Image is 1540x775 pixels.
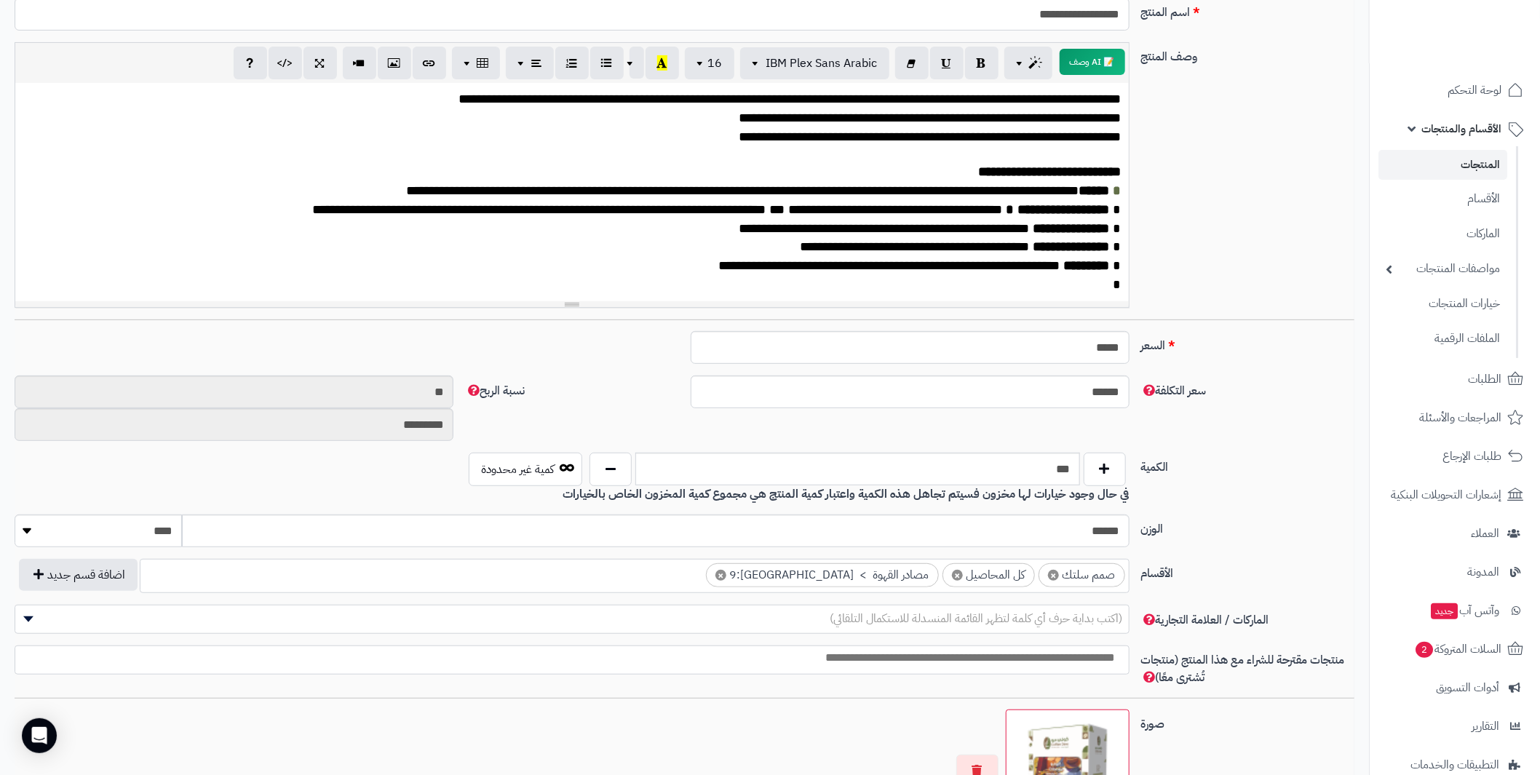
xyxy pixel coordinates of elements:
span: لوحة التحكم [1448,80,1501,100]
button: 16 [685,47,734,79]
a: خيارات المنتجات [1378,288,1507,319]
a: الطلبات [1378,362,1531,397]
li: صمم سلتك [1039,563,1125,587]
label: صورة [1135,710,1361,733]
label: الأقسام [1135,559,1361,582]
span: التقارير [1472,716,1499,736]
span: سعر التكلفة [1141,382,1207,400]
span: IBM Plex Sans Arabic [766,55,878,72]
a: لوحة التحكم [1378,73,1531,108]
label: الكمية [1135,453,1361,476]
span: الأقسام والمنتجات [1421,119,1501,139]
label: وصف المنتج [1135,42,1361,65]
span: وآتس آب [1429,600,1499,621]
a: أدوات التسويق [1378,670,1531,705]
span: إشعارات التحويلات البنكية [1391,485,1501,505]
a: مواصفات المنتجات [1378,253,1507,285]
span: × [952,570,963,581]
a: المنتجات [1378,150,1507,180]
a: طلبات الإرجاع [1378,439,1531,474]
a: التقارير [1378,709,1531,744]
b: في حال وجود خيارات لها مخزون فسيتم تجاهل هذه الكمية واعتبار كمية المنتج هي مجموع كمية المخزون الخ... [563,485,1130,503]
li: كل المحاصيل [942,563,1035,587]
span: السلات المتروكة [1414,639,1501,659]
div: Open Intercom Messenger [22,718,57,753]
span: منتجات مقترحة للشراء مع هذا المنتج (منتجات تُشترى معًا) [1141,651,1345,686]
span: × [715,570,726,581]
li: مصادر القهوة > كولومبيا:9 [706,563,939,587]
span: (اكتب بداية حرف أي كلمة لتظهر القائمة المنسدلة للاستكمال التلقائي) [830,610,1123,627]
span: × [1048,570,1059,581]
a: وآتس آبجديد [1378,593,1531,628]
span: المراجعات والأسئلة [1419,408,1501,428]
span: المدونة [1467,562,1499,582]
span: نسبة الربح [465,382,525,400]
span: جديد [1431,603,1458,619]
a: المراجعات والأسئلة [1378,400,1531,435]
button: اضافة قسم جديد [19,559,138,591]
span: 16 [708,55,723,72]
label: السعر [1135,331,1361,354]
a: إشعارات التحويلات البنكية [1378,477,1531,512]
a: الملفات الرقمية [1378,323,1507,354]
label: الوزن [1135,514,1361,538]
a: المدونة [1378,555,1531,589]
span: الماركات / العلامة التجارية [1141,611,1269,629]
button: IBM Plex Sans Arabic [740,47,889,79]
span: الطلبات [1468,369,1501,389]
a: الماركات [1378,218,1507,250]
span: أدوات التسويق [1436,677,1499,698]
a: العملاء [1378,516,1531,551]
span: التطبيقات والخدمات [1410,755,1499,775]
button: 📝 AI وصف [1060,49,1125,75]
span: العملاء [1471,523,1499,544]
span: 2 [1416,642,1433,658]
a: الأقسام [1378,183,1507,215]
a: السلات المتروكة2 [1378,632,1531,667]
span: طلبات الإرجاع [1442,446,1501,466]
